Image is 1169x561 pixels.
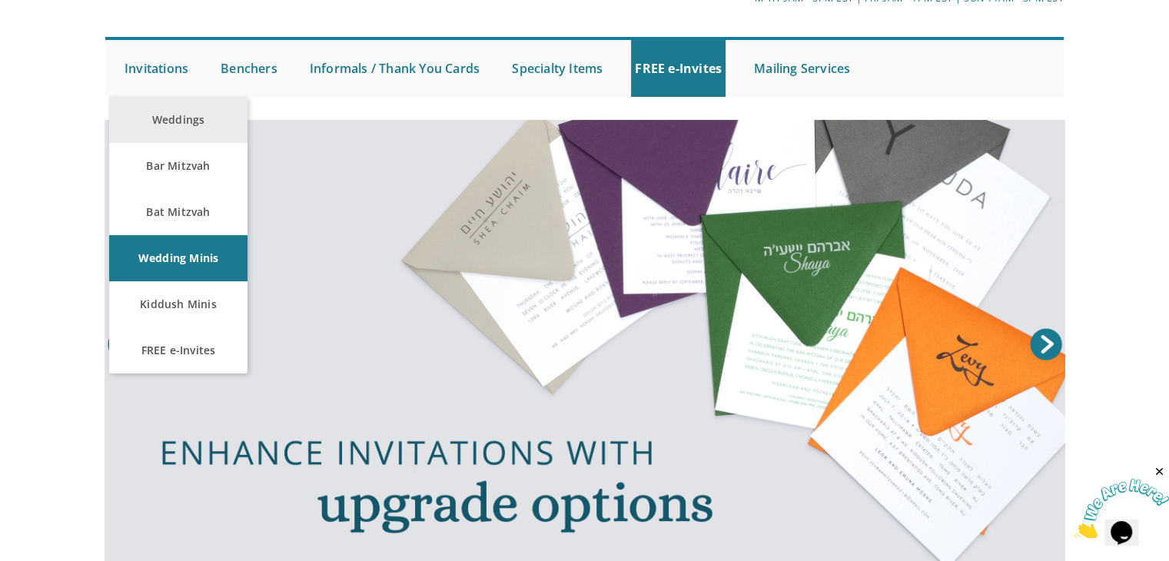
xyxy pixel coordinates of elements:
a: Weddings [109,97,247,143]
a: Bat Mitzvah [109,189,247,235]
a: Mailing Services [750,40,854,97]
a: Benchers [217,40,281,97]
iframe: chat widget [1074,465,1169,538]
a: Kiddush Minis [109,281,247,327]
a: Next [1027,325,1065,363]
a: Invitations [121,40,192,97]
a: FREE e-Invites [109,327,247,373]
a: Wedding Minis [109,235,247,281]
a: Prev [105,325,143,363]
a: Specialty Items [508,40,606,97]
a: FREE e-Invites [631,40,726,97]
a: Informals / Thank You Cards [306,40,483,97]
a: Bar Mitzvah [109,143,247,189]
